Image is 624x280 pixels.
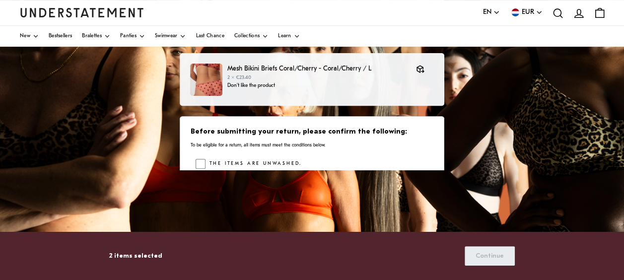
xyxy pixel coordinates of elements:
p: Don't like the product [227,82,406,90]
p: 2 × €23.40 [227,74,406,82]
a: Understatement Homepage [20,8,144,17]
p: Mesh Bikini Briefs Coral/Cherry - Coral/Cherry / L [227,64,406,74]
span: Collections [234,34,260,39]
a: Bralettes [82,26,110,47]
a: Swimwear [155,26,186,47]
img: CCME-BRF-002-1.jpg [190,64,222,96]
span: EUR [522,7,534,18]
span: Last Chance [196,34,224,39]
label: The items are unwashed. [206,159,302,169]
span: Bralettes [82,34,102,39]
p: To be eligible for a return, all items must meet the conditions below. [191,142,433,148]
span: Swimwear [155,34,177,39]
span: EN [483,7,491,18]
a: Last Chance [196,26,224,47]
span: Panties [120,34,137,39]
a: Learn [278,26,300,47]
span: New [20,34,30,39]
button: EUR [510,7,543,18]
a: Panties [120,26,145,47]
a: New [20,26,39,47]
span: Learn [278,34,291,39]
a: Collections [234,26,268,47]
a: Bestsellers [49,26,72,47]
button: EN [483,7,500,18]
span: Bestsellers [49,34,72,39]
h3: Before submitting your return, please confirm the following: [191,127,433,137]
